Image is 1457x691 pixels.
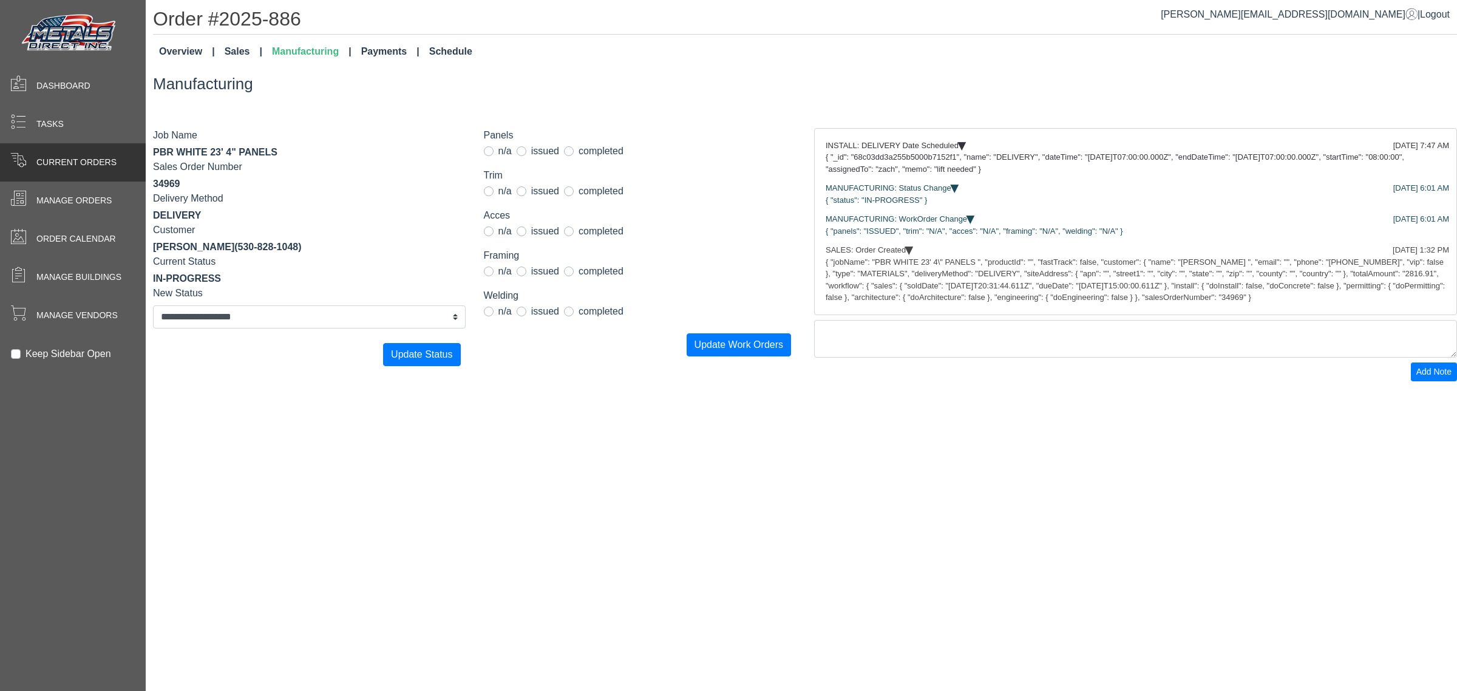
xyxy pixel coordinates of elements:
img: Metals Direct Inc Logo [18,11,121,56]
span: n/a [498,146,512,156]
span: Manage Vendors [36,309,118,322]
div: 34969 [153,177,466,191]
legend: Panels [484,128,796,144]
span: ▸ [968,216,976,224]
div: | [1161,7,1450,22]
span: Manage Buildings [36,271,121,284]
button: Update Work Orders [687,333,791,356]
a: Overview [154,39,220,64]
a: [PERSON_NAME][EMAIL_ADDRESS][DOMAIN_NAME] [1161,9,1418,19]
span: issued [531,186,559,196]
span: Update Work Orders [695,339,783,350]
span: completed [579,306,623,316]
div: { "status": "IN-PROGRESS" } [826,194,1445,206]
span: completed [579,146,623,156]
a: Sales [220,39,267,64]
label: Current Status [153,254,216,269]
button: Add Note [1411,363,1457,381]
div: DELIVERY [153,208,466,223]
a: Payments [356,39,424,64]
span: PBR WHITE 23' 4" PANELS [153,147,277,157]
label: Job Name [153,128,197,143]
span: n/a [498,226,512,236]
span: Current Orders [36,156,117,169]
div: [DATE] 7:47 AM [1393,140,1449,152]
label: Sales Order Number [153,160,242,174]
span: issued [531,226,559,236]
span: Dashboard [36,80,90,92]
span: n/a [498,306,512,316]
h1: Order #2025-886 [153,7,1457,35]
span: completed [579,226,623,236]
label: Customer [153,223,195,237]
h3: Manufacturing [153,75,1457,94]
div: MANUFACTURING: Status Change [826,182,1445,194]
label: Keep Sidebar Open [25,347,111,361]
div: INSTALL: DELIVERY Date Scheduled [826,140,1445,152]
span: n/a [498,266,512,276]
span: Manage Orders [36,194,112,207]
button: Update Status [383,343,460,366]
legend: Welding [484,288,796,304]
div: [DATE] 1:32 PM [1393,244,1449,256]
span: Tasks [36,118,64,131]
span: (530-828-1048) [234,242,301,252]
span: issued [531,266,559,276]
div: [DATE] 6:01 AM [1393,182,1449,194]
div: { "_id": "68c03dd3a255b5000b7152f1", "name": "DELIVERY", "dateTime": "[DATE]T07:00:00.000Z", "end... [826,151,1445,175]
span: Update Status [391,349,452,359]
div: IN-PROGRESS [153,271,466,286]
div: MANUFACTURING: WorkOrder Change [826,213,1445,225]
legend: Acces [484,208,796,224]
span: issued [531,146,559,156]
span: completed [579,266,623,276]
div: [PERSON_NAME] [153,240,466,254]
span: issued [531,306,559,316]
a: Schedule [424,39,477,64]
span: ▸ [959,141,966,150]
span: Logout [1420,9,1450,19]
label: Delivery Method [153,191,223,206]
div: SALES: Order Created [826,244,1445,256]
legend: Framing [484,248,796,264]
span: Order Calendar [36,233,116,245]
label: New Status [153,286,203,301]
div: { "panels": "ISSUED", "trim": "N/A", "acces": "N/A", "framing": "N/A", "welding": "N/A" } [826,225,1445,237]
span: ▸ [951,185,959,193]
a: Manufacturing [267,39,356,64]
span: n/a [498,186,512,196]
div: [DATE] 6:01 AM [1393,213,1449,225]
legend: Trim [484,168,796,184]
span: Add Note [1416,367,1452,376]
span: ▸ [906,247,914,255]
span: completed [579,186,623,196]
div: { "jobName": "PBR WHITE 23' 4\" PANELS ", "productId": "", "fastTrack": false, "customer": { "nam... [826,256,1445,304]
